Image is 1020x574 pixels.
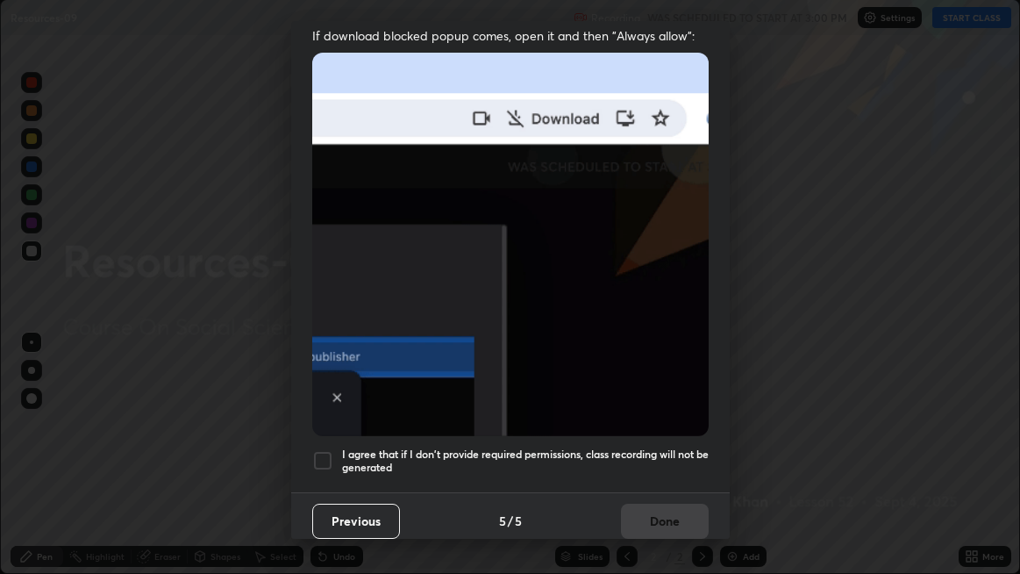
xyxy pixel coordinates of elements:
[312,27,709,44] span: If download blocked popup comes, open it and then "Always allow":
[515,512,522,530] h4: 5
[342,448,709,475] h5: I agree that if I don't provide required permissions, class recording will not be generated
[312,504,400,539] button: Previous
[508,512,513,530] h4: /
[499,512,506,530] h4: 5
[312,53,709,436] img: downloads-permission-blocked.gif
